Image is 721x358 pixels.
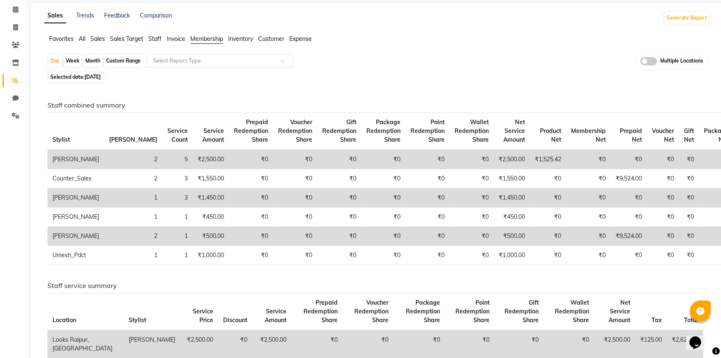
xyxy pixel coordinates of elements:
h6: Staff combined summary [47,101,703,109]
td: ₹1,000.00 [193,246,229,265]
td: ₹0 [450,169,494,188]
span: Membership Net [571,127,606,143]
span: Service Amount [202,127,224,143]
td: ₹0 [273,188,317,208]
td: ₹2,500.00 [494,150,530,169]
td: [PERSON_NAME] [47,188,104,208]
td: ₹0 [361,188,405,208]
td: ₹0 [679,208,699,227]
td: ₹0 [647,208,679,227]
td: 1 [162,208,193,227]
td: ₹0 [229,227,273,246]
span: Gift Redemption Share [505,299,539,324]
td: ₹0 [566,246,611,265]
td: 1 [104,188,162,208]
td: ₹0 [229,169,273,188]
td: ₹0 [530,188,566,208]
td: 2 [104,169,162,188]
td: ₹0 [273,246,317,265]
td: ₹0 [405,188,450,208]
td: ₹0 [566,150,611,169]
span: Inventory [228,35,253,43]
td: ₹0 [679,188,699,208]
td: ₹0 [229,188,273,208]
td: 1 [162,246,193,265]
span: Selected date: [48,72,103,82]
span: Sales [90,35,105,43]
td: ₹0 [647,246,679,265]
span: Net Service Amount [503,118,525,143]
td: [PERSON_NAME] [47,150,104,169]
td: ₹0 [450,188,494,208]
span: Staff [148,35,162,43]
span: Voucher Redemption Share [278,118,312,143]
span: Customer [258,35,284,43]
td: 1 [104,208,162,227]
td: ₹1,550.00 [193,169,229,188]
span: Service Amount [265,308,286,324]
td: ₹9,524.00 [611,227,647,246]
span: Package Redemption Share [366,118,400,143]
td: ₹0 [611,188,647,208]
td: ₹0 [361,169,405,188]
div: Month [83,55,102,67]
span: Prepaid Redemption Share [303,299,338,324]
td: ₹0 [611,208,647,227]
td: [PERSON_NAME] [47,227,104,246]
td: ₹0 [405,208,450,227]
h6: Staff service summary [47,282,703,290]
td: ₹0 [273,208,317,227]
td: ₹0 [273,169,317,188]
span: Wallet Redemption Share [455,118,489,143]
span: All [79,35,85,43]
td: 2 [104,227,162,246]
td: 2 [104,150,162,169]
td: ₹0 [450,246,494,265]
span: Location [52,316,76,324]
td: ₹0 [679,227,699,246]
td: ₹0 [566,169,611,188]
td: ₹0 [361,246,405,265]
td: ₹0 [530,169,566,188]
div: Day [48,55,62,67]
td: ₹0 [530,208,566,227]
td: 3 [162,188,193,208]
td: ₹0 [450,208,494,227]
td: 5 [162,150,193,169]
td: ₹0 [405,227,450,246]
div: Week [64,55,82,67]
td: ₹0 [229,208,273,227]
span: Product Net [540,127,561,143]
span: Multiple Locations [660,57,703,65]
div: Custom Range [104,55,143,67]
span: Prepaid Redemption Share [234,118,268,143]
td: ₹0 [647,150,679,169]
td: 1 [162,227,193,246]
td: ₹1,000.00 [494,246,530,265]
td: ₹0 [229,246,273,265]
td: ₹1,550.00 [494,169,530,188]
td: ₹0 [405,246,450,265]
td: ₹500.00 [193,227,229,246]
td: ₹0 [566,188,611,208]
span: Tax [651,316,662,324]
span: Sales Target [110,35,143,43]
td: ₹500.00 [494,227,530,246]
td: Counter_Sales [47,169,104,188]
td: ₹0 [229,150,273,169]
span: Gift Net [684,127,694,143]
td: ₹450.00 [193,208,229,227]
span: Favorites [49,35,74,43]
td: ₹0 [405,169,450,188]
td: ₹0 [450,227,494,246]
td: ₹0 [566,227,611,246]
td: ₹0 [647,188,679,208]
td: ₹1,525.42 [530,150,566,169]
iframe: chat widget [686,325,713,350]
span: [DATE] [85,74,101,80]
a: Comparison [140,12,172,19]
span: Service Price [193,308,213,324]
span: Prepaid Net [620,127,642,143]
td: ₹0 [361,150,405,169]
td: ₹0 [361,208,405,227]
